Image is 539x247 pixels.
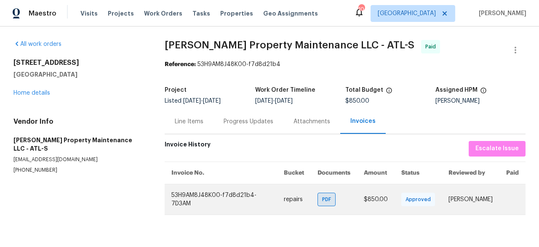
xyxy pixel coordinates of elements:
[183,98,221,104] span: -
[183,98,201,104] span: [DATE]
[165,184,277,215] td: 53H9AM8J48K00-f7d8d21b4-7D3AM
[480,87,487,98] span: The hpm assigned to this work order.
[442,162,499,184] th: Reviewed by
[277,184,311,215] td: repairs
[294,117,330,126] div: Attachments
[165,40,414,50] span: [PERSON_NAME] Property Maintenance LLC - ATL-S
[165,141,211,152] h6: Invoice History
[311,162,357,184] th: Documents
[108,9,134,18] span: Projects
[144,9,182,18] span: Work Orders
[499,162,526,184] th: Paid
[13,41,61,47] a: All work orders
[220,9,253,18] span: Properties
[350,117,376,125] div: Invoices
[345,98,369,104] span: $850.00
[345,87,383,93] h5: Total Budget
[435,98,526,104] div: [PERSON_NAME]
[165,87,187,93] h5: Project
[29,9,56,18] span: Maestro
[13,117,144,126] h4: Vendor Info
[13,156,144,163] p: [EMAIL_ADDRESS][DOMAIN_NAME]
[192,11,210,16] span: Tasks
[175,117,203,126] div: Line Items
[13,70,144,79] h5: [GEOGRAPHIC_DATA]
[318,193,336,206] div: PDF
[475,143,519,154] span: Escalate Issue
[406,195,434,204] span: Approved
[277,162,311,184] th: Bucket
[442,184,499,215] td: [PERSON_NAME]
[13,167,144,174] p: [PHONE_NUMBER]
[80,9,98,18] span: Visits
[13,90,50,96] a: Home details
[203,98,221,104] span: [DATE]
[263,9,318,18] span: Geo Assignments
[435,87,478,93] h5: Assigned HPM
[378,9,436,18] span: [GEOGRAPHIC_DATA]
[165,162,277,184] th: Invoice No.
[357,162,395,184] th: Amount
[358,5,364,13] div: 104
[165,98,221,104] span: Listed
[322,195,334,204] span: PDF
[469,141,526,157] button: Escalate Issue
[395,162,442,184] th: Status
[13,58,144,67] h2: [STREET_ADDRESS]
[386,87,392,98] span: The total cost of line items that have been proposed by Opendoor. This sum includes line items th...
[224,117,273,126] div: Progress Updates
[425,42,439,51] span: Paid
[165,60,526,69] div: 53H9AM8J48K00-f7d8d21b4
[255,98,273,104] span: [DATE]
[13,136,144,153] h5: [PERSON_NAME] Property Maintenance LLC - ATL-S
[255,87,315,93] h5: Work Order Timeline
[364,197,388,202] span: $850.00
[165,61,196,67] b: Reference:
[275,98,293,104] span: [DATE]
[475,9,526,18] span: [PERSON_NAME]
[255,98,293,104] span: -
